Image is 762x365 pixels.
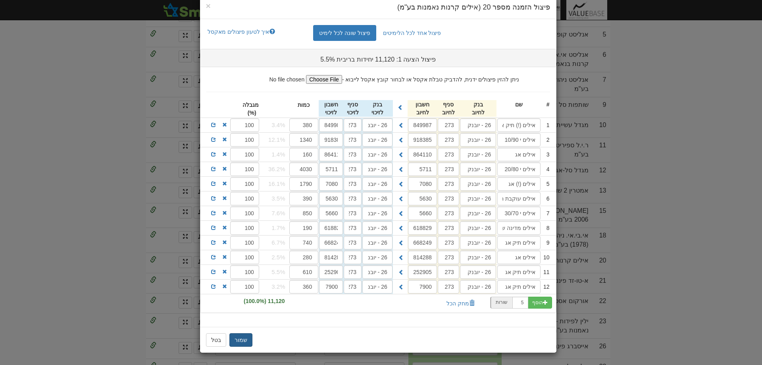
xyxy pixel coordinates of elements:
span: 3.5% [271,194,285,203]
input: סניף [438,118,459,132]
input: שם בנק [362,280,393,294]
button: בטל [206,333,226,347]
button: שמור [229,333,252,347]
span: 16.1% [268,180,285,188]
input: שם בנק [460,192,496,205]
input: חשבון [408,251,437,264]
div: 11 [541,268,550,276]
span: 6.7% [271,238,285,247]
div: חשבון לחיוב [408,100,437,117]
input: סניף [344,221,362,235]
input: חשבון [319,236,343,249]
div: # [541,100,550,109]
input: שם בנק [460,162,496,176]
input: שם בנק [362,251,393,264]
div: סניף לזיכוי [343,100,362,117]
div: שם [497,100,541,109]
input: סניף [344,192,362,205]
input: חשבון [319,118,343,132]
input: שם בנק [460,118,496,132]
input: שם גוף [497,148,541,161]
span: 36.2% [268,165,285,173]
a: פיצול אחד לכל הלימיטים [377,25,447,41]
input: סניף [438,236,459,249]
input: שם בנק [460,148,496,161]
input: שם גוף [497,265,541,279]
div: 4 [541,165,550,174]
input: חשבון [319,251,343,264]
span: 12.1% [268,135,285,144]
input: שם גוף [497,118,541,132]
input: סניף [344,251,362,264]
input: חשבון [408,162,437,176]
div: 9 [541,238,550,247]
input: שם בנק [362,162,393,176]
input: חשבון [319,177,343,191]
input: סניף [344,162,362,176]
input: סניף [344,177,362,191]
input: חשבון [319,133,343,147]
input: חשבון [408,148,437,161]
span: 3.4% [271,121,285,129]
span: 3.2% [271,282,285,291]
div: 7 [541,209,550,218]
input: שם גוף [497,192,541,205]
input: 100% [230,133,259,147]
input: סניף [438,192,459,205]
input: חשבון [408,265,437,279]
input: 100% [230,280,259,294]
input: שם גוף [497,221,541,235]
span: × [206,1,211,10]
input: 100% [230,162,259,176]
input: שם בנק [362,148,393,161]
span: 2.5% [271,253,285,261]
div: 12 [541,282,550,291]
input: 100% [230,192,259,205]
div: 5 [541,180,550,188]
input: חשבון [319,265,343,279]
input: שם בנק [460,265,496,279]
input: שם בנק [362,207,393,220]
input: סניף [344,148,362,161]
div: 10 [541,253,550,262]
input: שם בנק [362,265,393,279]
button: הוסף [528,297,552,309]
input: סניף [438,251,459,264]
div: 2 [541,135,550,144]
input: שם בנק [362,192,393,205]
input: 100% [230,221,259,235]
input: שם גוף [497,280,541,294]
input: חשבון [319,148,343,161]
input: סניף [344,118,362,132]
div: בנק לזיכוי [362,100,393,117]
input: שם גוף [497,251,541,264]
input: סניף [438,265,459,279]
input: 100% [230,265,259,279]
input: חשבון [319,280,343,294]
span: 5.5% [271,268,285,276]
input: סניף [344,280,362,294]
div: ניתן להזין פיצולים ידנית, להדביק טבלת אקסל או לבחור קובץ אקסל לייבוא - [200,67,556,84]
input: שם בנק [362,177,393,191]
input: שם גוף [497,162,541,176]
input: חשבון [408,236,437,249]
input: שם בנק [362,221,393,235]
input: חשבון [408,133,437,147]
input: שם גוף [497,236,541,249]
input: שם גוף [497,177,541,191]
input: 100% [230,118,259,132]
input: חשבון [319,207,343,220]
div: מגבלה (%) [245,100,259,117]
div: חשבון לזיכוי [319,100,343,117]
input: סניף [344,133,362,147]
input: סניף [344,236,362,249]
input: שם בנק [460,221,496,235]
input: חשבון [319,192,343,205]
input: 100% [230,236,259,249]
input: 100% [230,148,259,161]
div: בנק לחיוב [460,100,496,117]
input: 100% [230,177,259,191]
span: 7.6% [271,209,285,217]
input: סניף [344,265,362,279]
button: מחק הכל [441,297,480,310]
